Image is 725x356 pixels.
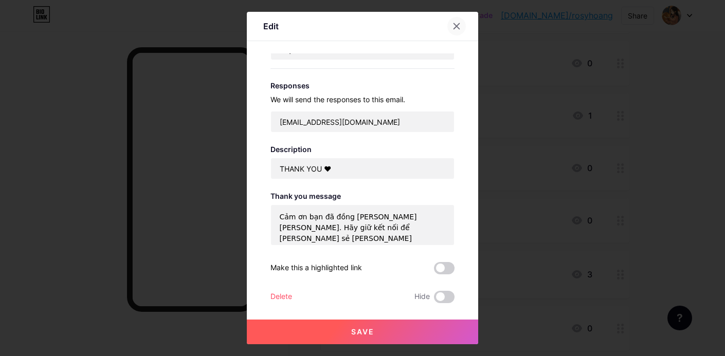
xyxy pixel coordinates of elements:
div: Edit [263,20,279,32]
input: name@example.com [271,111,455,132]
div: Delete [270,291,292,303]
span: Save [351,327,374,336]
h3: Responses [270,81,455,90]
span: Hide [414,291,430,303]
button: Save [247,320,478,344]
div: Make this a highlighted link [270,262,362,274]
input: Enter description here (optional) [271,158,455,179]
h3: Description [270,145,455,154]
p: We will send the responses to this email. [270,94,455,105]
h3: Thank you message [270,192,455,200]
